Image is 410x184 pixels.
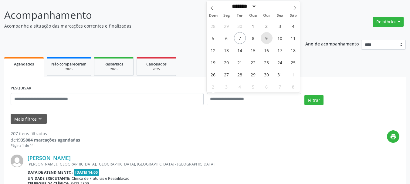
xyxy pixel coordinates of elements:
span: Setembro 28, 2025 [207,20,219,32]
span: Ter [233,14,246,18]
div: 207 itens filtrados [11,130,80,137]
span: Qua [246,14,260,18]
span: Outubro 7, 2025 [234,32,246,44]
span: Outubro 11, 2025 [287,32,299,44]
span: Novembro 8, 2025 [287,81,299,92]
button: print [387,130,399,143]
span: Outubro 3, 2025 [274,20,286,32]
span: Outubro 28, 2025 [234,69,246,80]
span: Outubro 18, 2025 [287,44,299,56]
span: Clinica de Fraturas e Reabilitacao [72,176,129,181]
a: [PERSON_NAME] [28,155,71,161]
span: Outubro 23, 2025 [261,56,273,68]
button: Filtrar [304,95,324,105]
span: Outubro 6, 2025 [221,32,232,44]
strong: 1935884 marcações agendadas [16,137,80,143]
span: Setembro 30, 2025 [234,20,246,32]
span: Cancelados [146,62,167,67]
span: Novembro 7, 2025 [274,81,286,92]
span: Outubro 31, 2025 [274,69,286,80]
span: Novembro 2, 2025 [207,81,219,92]
span: Outubro 5, 2025 [207,32,219,44]
div: de [11,137,80,143]
span: Novembro 6, 2025 [261,81,273,92]
span: Novembro 3, 2025 [221,81,232,92]
span: Sáb [286,14,300,18]
span: Novembro 4, 2025 [234,81,246,92]
span: Outubro 10, 2025 [274,32,286,44]
span: Novembro 1, 2025 [287,69,299,80]
span: Outubro 26, 2025 [207,69,219,80]
span: Outubro 29, 2025 [247,69,259,80]
div: 2025 [51,67,86,72]
span: Outubro 30, 2025 [261,69,273,80]
img: img [11,155,23,167]
span: Outubro 8, 2025 [247,32,259,44]
i: print [390,133,397,140]
i: keyboard_arrow_down [37,115,43,122]
span: Outubro 12, 2025 [207,44,219,56]
span: Outubro 13, 2025 [221,44,232,56]
span: [DATE] 14:00 [74,169,100,176]
span: Outubro 21, 2025 [234,56,246,68]
label: PESQUISAR [11,84,31,93]
span: Agendados [14,62,34,67]
button: Mais filtroskeyboard_arrow_down [11,114,47,124]
span: Novembro 5, 2025 [247,81,259,92]
span: Outubro 14, 2025 [234,44,246,56]
input: Year [256,3,276,9]
span: Outubro 20, 2025 [221,56,232,68]
b: Data de atendimento: [28,170,73,175]
p: Ano de acompanhamento [305,40,359,47]
span: Outubro 4, 2025 [287,20,299,32]
span: Outubro 27, 2025 [221,69,232,80]
span: Não compareceram [51,62,86,67]
p: Acompanhe a situação das marcações correntes e finalizadas [4,23,285,29]
div: 2025 [99,67,129,72]
span: Outubro 2, 2025 [261,20,273,32]
span: Outubro 19, 2025 [207,56,219,68]
p: Acompanhamento [4,8,285,23]
span: Outubro 24, 2025 [274,56,286,68]
div: 2025 [141,67,171,72]
span: Outubro 1, 2025 [247,20,259,32]
span: Outubro 16, 2025 [261,44,273,56]
span: Outubro 15, 2025 [247,44,259,56]
b: Unidade executante: [28,176,70,181]
span: Outubro 22, 2025 [247,56,259,68]
div: [PERSON_NAME], [GEOGRAPHIC_DATA], [GEOGRAPHIC_DATA], [GEOGRAPHIC_DATA] - [GEOGRAPHIC_DATA] [28,162,308,167]
div: Página 1 de 14 [11,143,80,148]
span: Sex [273,14,286,18]
span: Dom [207,14,220,18]
span: Outubro 25, 2025 [287,56,299,68]
span: Outubro 9, 2025 [261,32,273,44]
span: Setembro 29, 2025 [221,20,232,32]
span: Qui [260,14,273,18]
button: Relatórios [373,17,404,27]
select: Month [230,3,257,9]
span: Resolvidos [104,62,123,67]
span: Seg [220,14,233,18]
span: Outubro 17, 2025 [274,44,286,56]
